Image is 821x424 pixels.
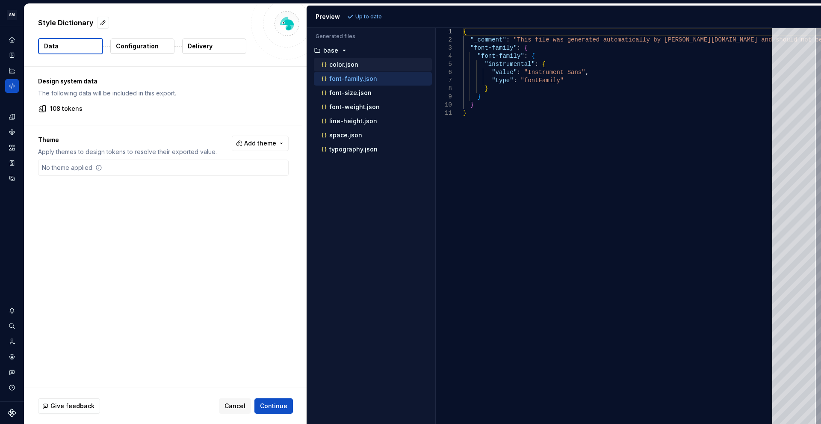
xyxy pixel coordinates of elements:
[585,69,588,76] span: ,
[5,156,19,170] a: Storybook stories
[314,60,432,69] button: color.json
[110,39,174,54] button: Configuration
[224,402,245,410] span: Cancel
[524,44,527,51] span: {
[38,398,100,414] button: Give feedback
[5,350,19,364] a: Settings
[329,61,358,68] p: color.json
[5,335,19,348] a: Invite team
[323,47,338,54] p: base
[436,85,452,93] div: 8
[463,110,467,116] span: }
[244,139,276,148] span: Add theme
[38,18,94,28] p: Style Dictionary
[219,398,251,414] button: Cancel
[513,77,517,84] span: :
[436,77,452,85] div: 7
[513,36,711,43] span: "This file was generated automatically by [PERSON_NAME]
[316,12,340,21] div: Preview
[329,132,362,139] p: space.json
[436,28,452,36] div: 1
[524,53,527,59] span: :
[463,28,467,35] span: {
[38,38,103,54] button: Data
[38,136,217,144] p: Theme
[38,89,289,98] p: The following data will be included in this export.
[436,93,452,101] div: 9
[517,44,520,51] span: :
[531,53,535,59] span: {
[355,13,382,20] p: Up to date
[436,44,452,52] div: 3
[524,69,585,76] span: "Instrument Sans"
[116,42,159,50] p: Configuration
[314,130,432,140] button: space.json
[329,75,377,82] p: font-family.json
[436,68,452,77] div: 6
[470,36,506,43] span: "_comment"
[542,61,545,68] span: {
[50,402,95,410] span: Give feedback
[50,104,83,113] p: 108 tokens
[254,398,293,414] button: Continue
[492,69,517,76] span: "value"
[5,319,19,333] div: Search ⌘K
[38,148,217,156] p: Apply themes to design tokens to resolve their exported value.
[38,160,106,175] div: No theme applied.
[329,146,378,153] p: typography.json
[5,141,19,154] a: Assets
[484,85,488,92] span: }
[436,52,452,60] div: 4
[477,53,524,59] span: "font-family"
[535,61,538,68] span: :
[314,145,432,154] button: typography.json
[316,33,427,40] p: Generated files
[436,101,452,109] div: 10
[506,36,509,43] span: :
[5,365,19,379] button: Contact support
[329,104,380,110] p: font-weight.json
[477,93,481,100] span: }
[470,44,517,51] span: "font-family"
[314,116,432,126] button: line-height.json
[260,402,287,410] span: Continue
[470,101,473,108] span: }
[182,39,246,54] button: Delivery
[5,79,19,93] a: Code automation
[5,172,19,185] a: Data sources
[520,77,564,84] span: "fontFamily"
[314,74,432,83] button: font-family.json
[436,36,452,44] div: 2
[5,304,19,317] button: Notifications
[5,125,19,139] a: Components
[310,46,432,55] button: base
[5,64,19,77] a: Analytics
[44,42,59,50] p: Data
[5,110,19,124] a: Design tokens
[484,61,535,68] span: "instrumental"
[8,409,16,417] a: Supernova Logo
[329,89,372,96] p: font-size.json
[314,88,432,98] button: font-size.json
[2,6,22,24] button: SM
[436,109,452,117] div: 11
[38,77,289,86] p: Design system data
[188,42,213,50] p: Delivery
[5,33,19,47] a: Home
[7,10,17,20] div: SM
[232,136,289,151] button: Add theme
[5,48,19,62] a: Documentation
